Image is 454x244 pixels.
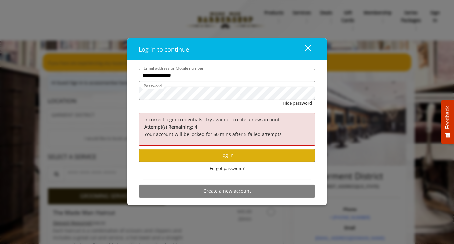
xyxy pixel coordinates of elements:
span: Forgot password? [210,165,245,172]
span: Feedback [445,106,451,129]
label: Password [140,83,165,89]
span: Log in to continue [139,45,189,53]
label: Email address or Mobile number [140,65,207,71]
button: Feedback - Show survey [441,100,454,144]
input: Email address or Mobile number [139,69,315,82]
button: Log in [139,149,315,162]
div: close dialog [297,44,311,54]
button: Hide password [283,100,312,107]
span: Incorrect login credentials. Try again or create a new account. [144,116,281,122]
button: close dialog [293,42,315,56]
b: Attempt(s) Remaining: 4 [144,124,197,130]
p: Your account will be locked for 60 mins after 5 failed attempts [144,123,310,138]
input: Password [139,87,315,100]
button: Create a new account [139,185,315,197]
